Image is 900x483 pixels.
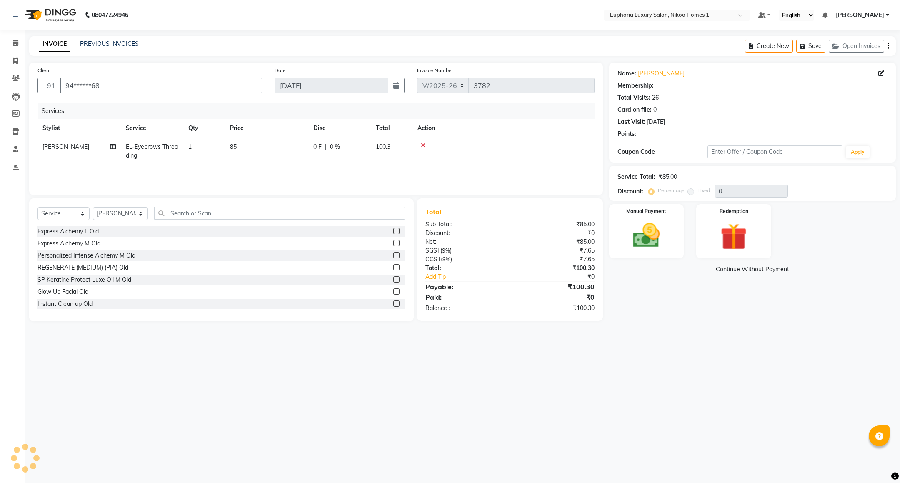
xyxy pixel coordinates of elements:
[617,187,643,196] div: Discount:
[796,40,825,53] button: Save
[21,3,78,27] img: logo
[659,173,677,181] div: ₹85.00
[625,220,668,251] img: _cash.svg
[510,304,601,313] div: ₹100.30
[419,292,510,302] div: Paid:
[230,143,237,150] span: 85
[92,3,128,27] b: 08047224946
[313,143,322,151] span: 0 F
[647,118,665,126] div: [DATE]
[37,227,99,236] div: Express Alchemy L Old
[442,256,450,263] span: 9%
[154,207,405,220] input: Search or Scan
[37,263,128,272] div: REGENERATE (MEDIUM) (PIA) Old
[37,300,92,308] div: Instant Clean up Old
[419,220,510,229] div: Sub Total:
[442,247,450,254] span: 9%
[183,119,225,138] th: Qty
[275,67,286,74] label: Date
[419,229,510,238] div: Discount:
[371,119,412,138] th: Total
[617,93,650,102] div: Total Visits:
[126,143,178,159] span: EL-Eyebrows Threading
[611,265,894,274] a: Continue Without Payment
[658,187,685,194] label: Percentage
[617,130,636,138] div: Points:
[37,251,135,260] div: Personalized Intense Alchemy M Old
[510,220,601,229] div: ₹85.00
[308,119,371,138] th: Disc
[425,208,445,216] span: Total
[510,264,601,273] div: ₹100.30
[525,273,601,281] div: ₹0
[225,119,308,138] th: Price
[652,93,659,102] div: 26
[419,255,510,264] div: ( )
[745,40,793,53] button: Create New
[638,69,687,78] a: [PERSON_NAME] .
[510,229,601,238] div: ₹0
[846,146,870,158] button: Apply
[425,247,440,254] span: SGST
[617,148,707,156] div: Coupon Code
[37,275,131,284] div: SP Keratine Protect Luxe Oil M Old
[39,37,70,52] a: INVOICE
[836,11,884,20] span: [PERSON_NAME]
[712,220,756,253] img: _gift.svg
[617,118,645,126] div: Last Visit:
[510,238,601,246] div: ₹85.00
[37,288,88,296] div: Glow Up Facial Old
[376,143,390,150] span: 100.3
[38,103,601,119] div: Services
[829,40,884,53] button: Open Invoices
[720,208,748,215] label: Redemption
[419,282,510,292] div: Payable:
[425,255,441,263] span: CGST
[37,78,61,93] button: +91
[37,239,100,248] div: Express Alchemy M Old
[697,187,710,194] label: Fixed
[617,81,654,90] div: Membership:
[707,145,842,158] input: Enter Offer / Coupon Code
[42,143,89,150] span: [PERSON_NAME]
[617,105,652,114] div: Card on file:
[419,304,510,313] div: Balance :
[617,173,655,181] div: Service Total:
[419,238,510,246] div: Net:
[510,246,601,255] div: ₹7.65
[510,282,601,292] div: ₹100.30
[617,69,636,78] div: Name:
[37,119,121,138] th: Stylist
[510,292,601,302] div: ₹0
[60,78,262,93] input: Search by Name/Mobile/Email/Code
[417,67,453,74] label: Invoice Number
[419,246,510,255] div: ( )
[121,119,183,138] th: Service
[419,273,525,281] a: Add Tip
[37,67,51,74] label: Client
[188,143,192,150] span: 1
[626,208,666,215] label: Manual Payment
[653,105,657,114] div: 0
[330,143,340,151] span: 0 %
[510,255,601,264] div: ₹7.65
[325,143,327,151] span: |
[412,119,595,138] th: Action
[80,40,139,48] a: PREVIOUS INVOICES
[419,264,510,273] div: Total:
